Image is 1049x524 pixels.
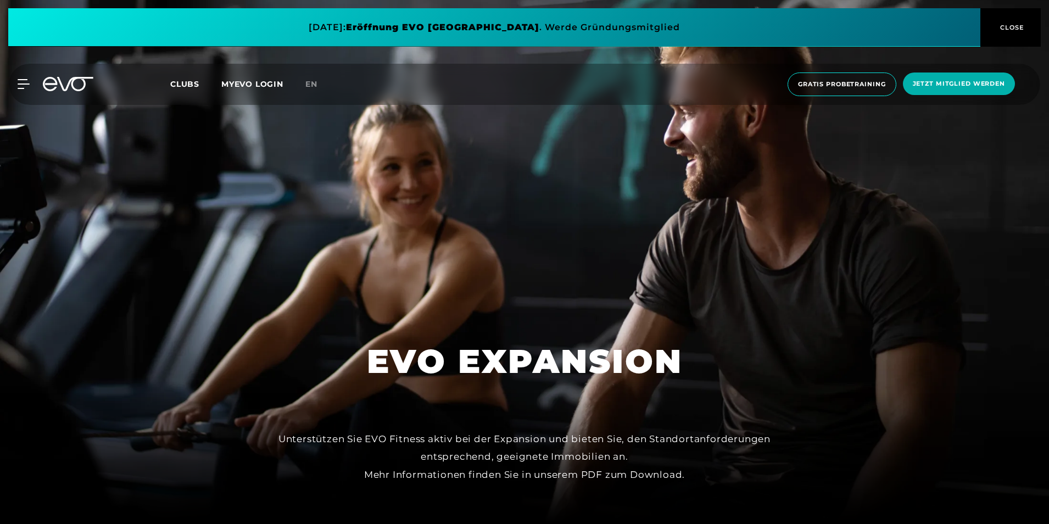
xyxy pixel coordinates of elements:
[980,8,1041,47] button: CLOSE
[900,73,1018,96] a: Jetzt Mitglied werden
[913,79,1005,88] span: Jetzt Mitglied werden
[798,80,886,89] span: Gratis Probetraining
[170,79,199,89] span: Clubs
[221,79,283,89] a: MYEVO LOGIN
[170,79,221,89] a: Clubs
[367,340,683,383] h1: EVO EXPANSION
[277,430,772,483] div: Unterstützen Sie EVO Fitness aktiv bei der Expansion und bieten Sie, den Standortanforderungen en...
[784,73,900,96] a: Gratis Probetraining
[305,78,331,91] a: en
[305,79,317,89] span: en
[997,23,1024,32] span: CLOSE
